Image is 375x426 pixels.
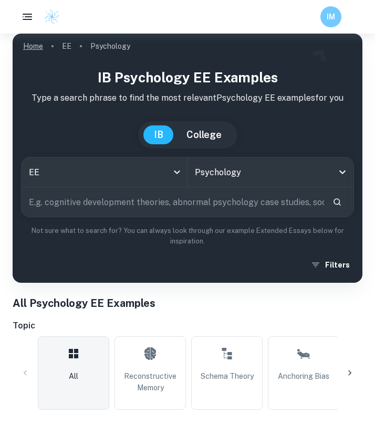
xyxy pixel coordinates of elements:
button: IM [320,6,341,27]
button: Filters [308,255,354,274]
a: Clastify logo [38,9,60,25]
a: EE [62,39,71,54]
p: Not sure what to search for? You can always look through our example Extended Essays below for in... [21,226,354,247]
button: Open [335,165,350,179]
button: IB [143,125,174,144]
button: College [176,125,232,144]
span: Reconstructive Memory [119,370,181,393]
h6: Topic [13,319,362,332]
p: Psychology [90,40,130,52]
span: All [69,370,78,382]
h1: IB Psychology EE examples [21,67,354,88]
h1: All Psychology EE Examples [13,295,362,311]
input: E.g. cognitive development theories, abnormal psychology case studies, social psychology experime... [22,187,324,217]
span: Schema Theory [201,370,254,382]
img: Clastify logo [44,9,60,25]
button: Search [328,193,346,211]
a: Home [23,39,43,54]
span: Anchoring Bias [278,370,329,382]
div: EE [22,157,187,187]
h6: IM [325,11,337,23]
img: profile cover [13,34,362,283]
p: Type a search phrase to find the most relevant Psychology EE examples for you [21,92,354,104]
